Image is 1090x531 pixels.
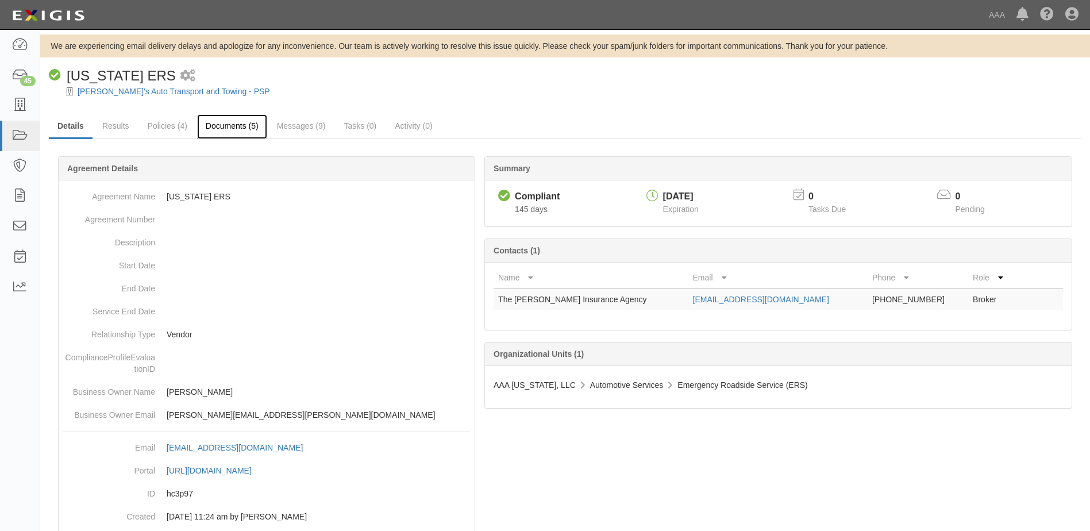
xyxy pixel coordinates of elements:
dt: Created [63,505,155,522]
span: Automotive Services [590,380,664,390]
i: Compliant [498,190,510,202]
dd: hc3p97 [63,482,470,505]
dt: ID [63,482,155,499]
dt: End Date [63,277,155,294]
div: [DATE] [663,190,699,203]
dd: Vendor [63,323,470,346]
a: Messages (9) [268,114,334,137]
span: Since 03/20/2025 [515,205,548,214]
dt: Start Date [63,254,155,271]
dt: Service End Date [63,300,155,317]
a: Results [94,114,138,137]
dt: Email [63,436,155,453]
a: [URL][DOMAIN_NAME] [167,466,264,475]
p: [PERSON_NAME] [167,386,470,398]
p: 0 [808,190,860,203]
i: Help Center - Complianz [1040,8,1054,22]
p: 0 [956,190,999,203]
a: [EMAIL_ADDRESS][DOMAIN_NAME] [693,295,829,304]
dt: Agreement Name [63,185,155,202]
th: Role [968,267,1017,288]
dt: Business Owner Email [63,403,155,421]
a: Activity (0) [386,114,441,137]
th: Name [494,267,688,288]
b: Organizational Units (1) [494,349,584,359]
span: [US_STATE] ERS [67,68,176,83]
a: Tasks (0) [335,114,385,137]
div: Texas ERS [49,66,176,86]
dt: ComplianceProfileEvaluationID [63,346,155,375]
i: 1 scheduled workflow [180,70,195,82]
div: [EMAIL_ADDRESS][DOMAIN_NAME] [167,442,303,453]
td: Broker [968,288,1017,310]
b: Summary [494,164,530,173]
div: 45 [20,76,36,86]
a: Policies (4) [139,114,196,137]
a: [PERSON_NAME]'s Auto Transport and Towing - PSP [78,87,270,96]
span: AAA [US_STATE], LLC [494,380,576,390]
dt: Description [63,231,155,248]
a: Details [49,114,93,139]
div: We are experiencing email delivery delays and apologize for any inconvenience. Our team is active... [40,40,1090,52]
dt: Business Owner Name [63,380,155,398]
span: Expiration [663,205,699,214]
dt: Portal [63,459,155,476]
a: AAA [983,3,1011,26]
dd: [US_STATE] ERS [63,185,470,208]
b: Agreement Details [67,164,138,173]
i: Compliant [49,70,61,82]
p: [PERSON_NAME][EMAIL_ADDRESS][PERSON_NAME][DOMAIN_NAME] [167,409,470,421]
dd: [DATE] 11:24 am by [PERSON_NAME] [63,505,470,528]
div: Compliant [515,190,560,203]
dt: Relationship Type [63,323,155,340]
img: logo-5460c22ac91f19d4615b14bd174203de0afe785f0fc80cf4dbbc73dc1793850b.png [9,5,88,26]
td: The [PERSON_NAME] Insurance Agency [494,288,688,310]
span: Pending [956,205,985,214]
th: Phone [868,267,968,288]
a: [EMAIL_ADDRESS][DOMAIN_NAME] [167,443,315,452]
span: Tasks Due [808,205,846,214]
td: [PHONE_NUMBER] [868,288,968,310]
dt: Agreement Number [63,208,155,225]
b: Contacts (1) [494,246,540,255]
a: Documents (5) [197,114,267,139]
th: Email [688,267,868,288]
span: Emergency Roadside Service (ERS) [677,380,807,390]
